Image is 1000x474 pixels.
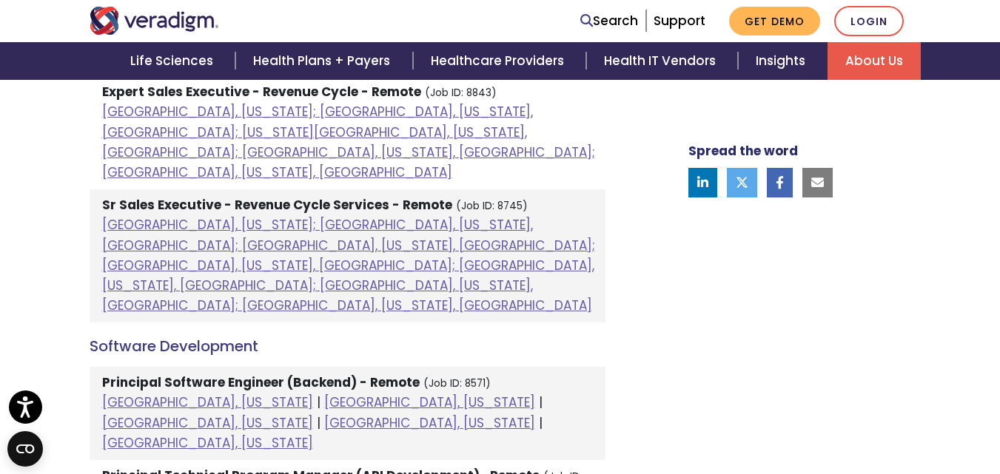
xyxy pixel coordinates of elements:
span: | [317,393,321,411]
span: | [539,414,543,432]
a: Search [580,11,638,31]
strong: Expert Sales Executive - Revenue Cycle - Remote [102,83,421,101]
a: [GEOGRAPHIC_DATA], [US_STATE] [102,414,313,432]
a: Health IT Vendors [586,42,738,80]
small: (Job ID: 8571) [423,376,491,390]
span: | [539,393,543,411]
a: [GEOGRAPHIC_DATA], [US_STATE] [324,414,535,432]
a: Life Sciences [113,42,235,80]
a: About Us [828,42,921,80]
a: [GEOGRAPHIC_DATA], [US_STATE] [102,434,313,452]
a: [GEOGRAPHIC_DATA], [US_STATE]; [GEOGRAPHIC_DATA], [US_STATE], [GEOGRAPHIC_DATA]; [GEOGRAPHIC_DATA... [102,216,595,314]
strong: Principal Software Engineer (Backend) - Remote [102,373,420,391]
small: (Job ID: 8745) [456,199,528,213]
button: Open CMP widget [7,431,43,467]
img: Veradigm logo [90,7,219,35]
span: | [317,414,321,432]
a: [GEOGRAPHIC_DATA], [US_STATE]; [GEOGRAPHIC_DATA], [US_STATE], [GEOGRAPHIC_DATA]; [US_STATE][GEOGR... [102,103,595,181]
small: (Job ID: 8843) [425,86,497,100]
a: [GEOGRAPHIC_DATA], [US_STATE] [102,393,313,411]
a: Health Plans + Payers [235,42,412,80]
a: Support [654,12,705,30]
a: [GEOGRAPHIC_DATA], [US_STATE] [324,393,535,411]
a: Get Demo [729,7,820,35]
h4: Software Development [90,337,605,355]
a: Healthcare Providers [413,42,586,80]
a: Login [834,6,904,36]
strong: Sr Sales Executive - Revenue Cycle Services - Remote [102,196,452,214]
strong: Spread the word [688,142,798,160]
a: Insights [738,42,828,80]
